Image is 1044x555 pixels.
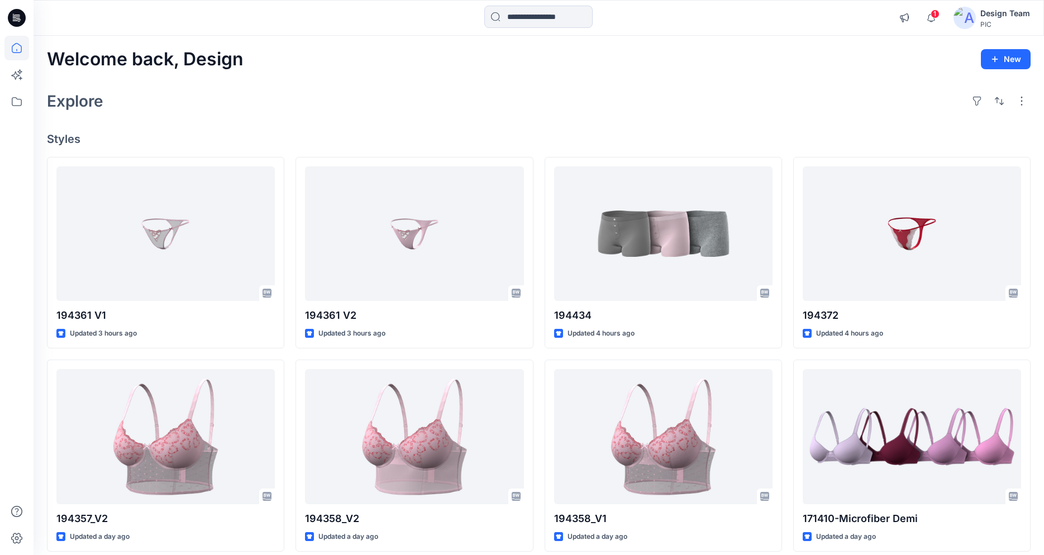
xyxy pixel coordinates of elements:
[981,49,1031,69] button: New
[305,511,523,527] p: 194358_V2
[318,328,385,339] p: Updated 3 hours ago
[568,531,627,543] p: Updated a day ago
[70,328,137,339] p: Updated 3 hours ago
[816,328,883,339] p: Updated 4 hours ago
[803,369,1021,504] a: 171410-Microfiber Demi
[931,9,940,18] span: 1
[554,369,773,504] a: 194358_V1
[56,369,275,504] a: 194357_V2
[305,166,523,301] a: 194361 V2
[816,531,876,543] p: Updated a day ago
[305,308,523,323] p: 194361 V2
[980,7,1030,20] div: Design Team
[56,308,275,323] p: 194361 V1
[954,7,976,29] img: avatar
[70,531,130,543] p: Updated a day ago
[56,511,275,527] p: 194357_V2
[568,328,635,339] p: Updated 4 hours ago
[803,308,1021,323] p: 194372
[803,166,1021,301] a: 194372
[318,531,378,543] p: Updated a day ago
[47,92,103,110] h2: Explore
[56,166,275,301] a: 194361 V1
[305,369,523,504] a: 194358_V2
[47,49,244,70] h2: Welcome back, Design
[47,132,1031,146] h4: Styles
[554,511,773,527] p: 194358_V1
[980,20,1030,28] div: PIC
[554,308,773,323] p: 194434
[554,166,773,301] a: 194434
[803,511,1021,527] p: 171410-Microfiber Demi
